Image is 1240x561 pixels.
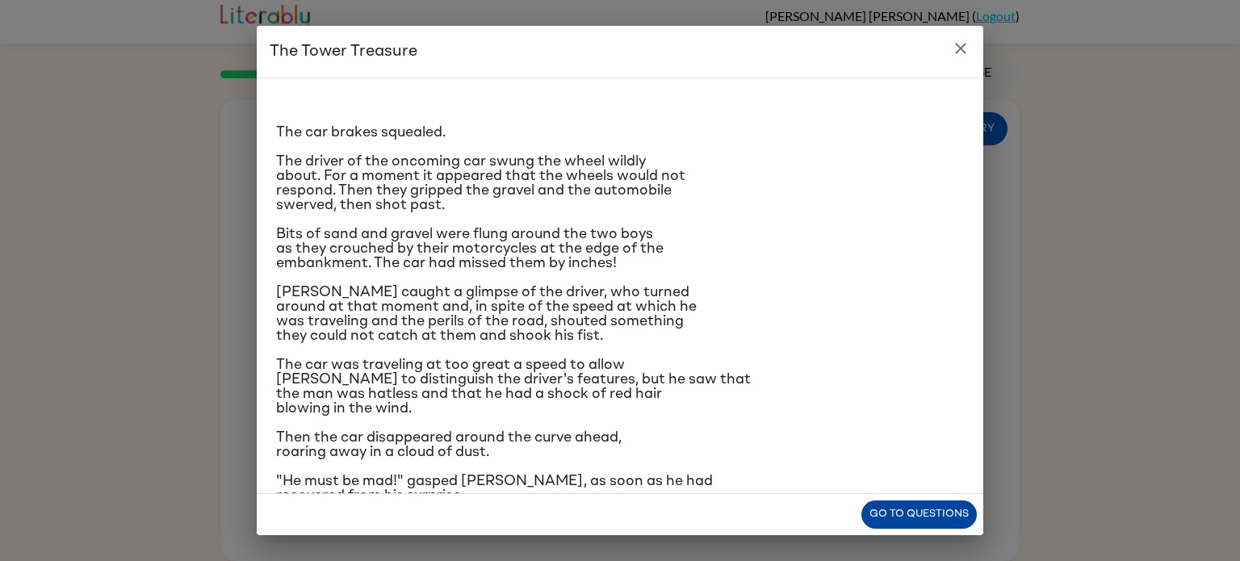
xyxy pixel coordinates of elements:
[276,358,751,416] span: The car was traveling at too great a speed to allow [PERSON_NAME] to distinguish the driver's fea...
[276,154,685,212] span: The driver of the oncoming car swung the wheel wildly about. For a moment it appeared that the wh...
[861,500,977,529] button: Go to questions
[276,474,713,503] span: "He must be mad!" gasped [PERSON_NAME], as soon as he had recovered from his surprise.
[276,430,622,459] span: Then the car disappeared around the curve ahead, roaring away in a cloud of dust.
[276,125,446,140] span: The car brakes squealed.
[257,26,983,77] h2: The Tower Treasure
[276,285,697,343] span: [PERSON_NAME] caught a glimpse of the driver, who turned around at that moment and, in spite of t...
[276,227,664,270] span: Bits of sand and gravel were flung around the two boys as they crouched by their motorcycles at t...
[945,32,977,65] button: close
